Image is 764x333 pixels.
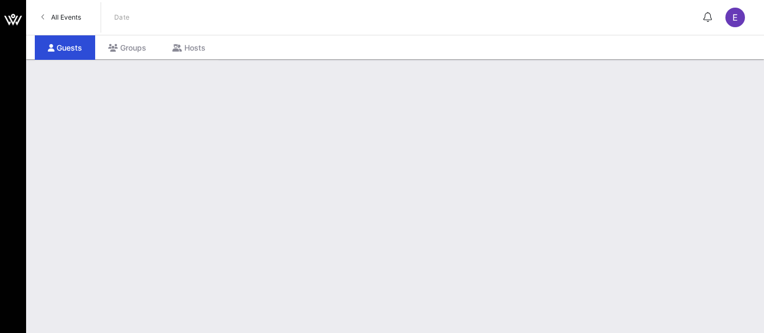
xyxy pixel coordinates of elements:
div: E [725,8,745,27]
div: Hosts [159,35,219,60]
div: Groups [95,35,159,60]
span: E [732,12,738,23]
p: Date [114,12,130,23]
span: All Events [51,13,81,21]
a: All Events [35,9,88,26]
div: Guests [35,35,95,60]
